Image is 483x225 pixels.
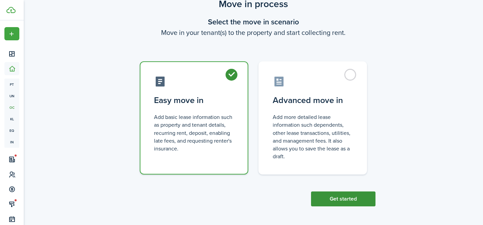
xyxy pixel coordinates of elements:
a: un [4,90,19,102]
wizard-step-header-description: Move in your tenant(s) to the property and start collecting rent. [131,27,375,38]
button: Open menu [4,27,19,40]
img: TenantCloud [6,7,16,13]
button: Get started [311,191,375,206]
control-radio-card-description: Add more detailed lease information such dependents, other lease transactions, utilities, and man... [273,113,353,160]
a: oc [4,102,19,113]
a: pt [4,79,19,90]
control-radio-card-title: Easy move in [154,94,234,106]
control-radio-card-title: Advanced move in [273,94,353,106]
a: in [4,136,19,148]
wizard-step-header-title: Select the move in scenario [131,16,375,27]
control-radio-card-description: Add basic lease information such as property and tenant details, recurring rent, deposit, enablin... [154,113,234,152]
a: eq [4,125,19,136]
a: kl [4,113,19,125]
